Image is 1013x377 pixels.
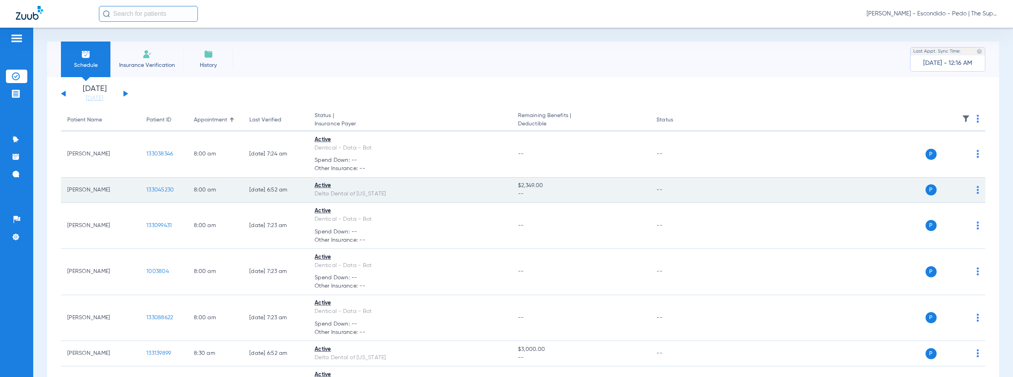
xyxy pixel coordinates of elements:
[315,136,505,144] div: Active
[650,295,704,341] td: --
[146,116,181,124] div: Patient ID
[315,345,505,354] div: Active
[926,348,937,359] span: P
[977,267,979,275] img: group-dot-blue.svg
[315,182,505,190] div: Active
[188,203,243,249] td: 8:00 AM
[190,61,227,69] span: History
[518,345,644,354] span: $3,000.00
[146,187,174,193] span: 133045230
[67,116,134,124] div: Patient Name
[315,282,505,290] span: Other Insurance: --
[146,350,171,356] span: 133139899
[146,269,169,274] span: 1003804
[308,109,512,131] th: Status |
[249,116,281,124] div: Last Verified
[926,184,937,195] span: P
[315,207,505,215] div: Active
[194,116,237,124] div: Appointment
[518,354,644,362] span: --
[518,269,524,274] span: --
[977,150,979,158] img: group-dot-blue.svg
[243,341,308,366] td: [DATE] 6:52 AM
[315,274,505,282] span: Spend Down: --
[315,328,505,337] span: Other Insurance: --
[142,49,152,59] img: Manual Insurance Verification
[867,10,997,18] span: [PERSON_NAME] - Escondido - Pedo | The Super Dentists
[188,178,243,203] td: 8:00 AM
[99,6,198,22] input: Search for patients
[977,186,979,194] img: group-dot-blue.svg
[315,228,505,236] span: Spend Down: --
[926,266,937,277] span: P
[315,190,505,198] div: Delta Dental of [US_STATE]
[977,115,979,123] img: group-dot-blue.svg
[16,6,43,20] img: Zuub Logo
[315,236,505,244] span: Other Insurance: --
[315,354,505,362] div: Delta Dental of [US_STATE]
[67,116,102,124] div: Patient Name
[650,109,704,131] th: Status
[923,59,972,67] span: [DATE] - 12:16 AM
[518,190,644,198] span: --
[315,253,505,261] div: Active
[61,131,140,178] td: [PERSON_NAME]
[188,295,243,341] td: 8:00 AM
[188,341,243,366] td: 8:30 AM
[518,151,524,157] span: --
[146,315,173,320] span: 133088622
[243,295,308,341] td: [DATE] 7:23 AM
[61,203,140,249] td: [PERSON_NAME]
[518,315,524,320] span: --
[146,116,171,124] div: Patient ID
[188,249,243,295] td: 8:00 AM
[650,178,704,203] td: --
[249,116,302,124] div: Last Verified
[61,295,140,341] td: [PERSON_NAME]
[188,131,243,178] td: 8:00 AM
[243,203,308,249] td: [DATE] 7:23 AM
[926,149,937,160] span: P
[315,261,505,270] div: Dentical - Data - Bot
[61,249,140,295] td: [PERSON_NAME]
[962,115,970,123] img: filter.svg
[913,47,961,55] span: Last Appt. Sync Time:
[243,131,308,178] td: [DATE] 7:24 AM
[926,220,937,231] span: P
[103,10,110,17] img: Search Icon
[315,307,505,316] div: Dentical - Data - Bot
[926,312,937,323] span: P
[977,314,979,322] img: group-dot-blue.svg
[10,34,23,43] img: hamburger-icon
[315,320,505,328] span: Spend Down: --
[243,178,308,203] td: [DATE] 6:52 AM
[81,49,91,59] img: Schedule
[71,85,118,102] li: [DATE]
[243,249,308,295] td: [DATE] 7:23 AM
[116,61,178,69] span: Insurance Verification
[650,249,704,295] td: --
[512,109,650,131] th: Remaining Benefits |
[977,49,982,54] img: last sync help info
[61,341,140,366] td: [PERSON_NAME]
[977,222,979,229] img: group-dot-blue.svg
[315,299,505,307] div: Active
[973,339,1013,377] iframe: Chat Widget
[315,144,505,152] div: Dentical - Data - Bot
[67,61,104,69] span: Schedule
[146,223,172,228] span: 133099431
[518,223,524,228] span: --
[315,165,505,173] span: Other Insurance: --
[204,49,213,59] img: History
[61,178,140,203] td: [PERSON_NAME]
[650,131,704,178] td: --
[315,156,505,165] span: Spend Down: --
[315,120,505,128] span: Insurance Payer
[518,120,644,128] span: Deductible
[650,203,704,249] td: --
[315,215,505,224] div: Dentical - Data - Bot
[71,95,118,102] a: [DATE]
[650,341,704,366] td: --
[194,116,227,124] div: Appointment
